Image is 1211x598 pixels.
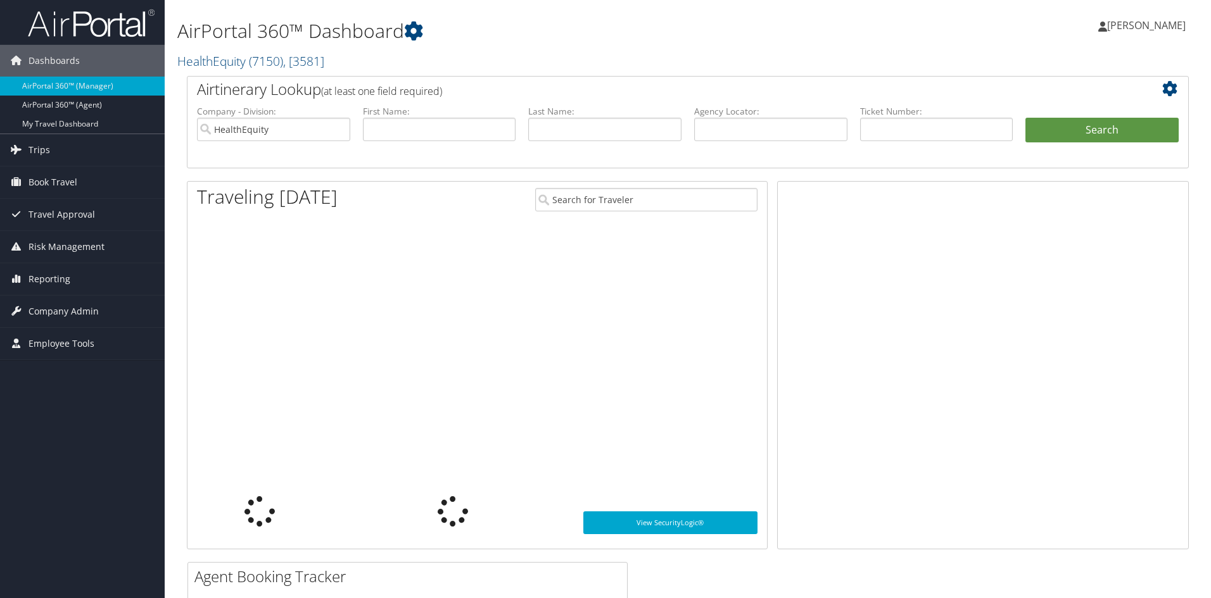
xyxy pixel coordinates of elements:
[29,328,94,359] span: Employee Tools
[528,105,682,118] label: Last Name:
[29,263,70,295] span: Reporting
[1025,118,1179,143] button: Search
[29,166,77,198] span: Book Travel
[1107,18,1186,32] span: [PERSON_NAME]
[363,105,516,118] label: First Name:
[860,105,1013,118] label: Ticket Number:
[29,45,80,77] span: Dashboards
[177,18,858,44] h1: AirPortal 360™ Dashboard
[194,566,627,587] h2: Agent Booking Tracker
[535,188,758,211] input: Search for Traveler
[197,78,1095,100] h2: Airtinerary Lookup
[694,105,847,118] label: Agency Locator:
[177,53,324,70] a: HealthEquity
[197,105,350,118] label: Company - Division:
[583,511,758,534] a: View SecurityLogic®
[29,296,99,327] span: Company Admin
[321,84,442,98] span: (at least one field required)
[29,231,105,263] span: Risk Management
[197,184,338,210] h1: Traveling [DATE]
[28,8,155,38] img: airportal-logo.png
[249,53,283,70] span: ( 7150 )
[283,53,324,70] span: , [ 3581 ]
[1098,6,1198,44] a: [PERSON_NAME]
[29,199,95,230] span: Travel Approval
[29,134,50,166] span: Trips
